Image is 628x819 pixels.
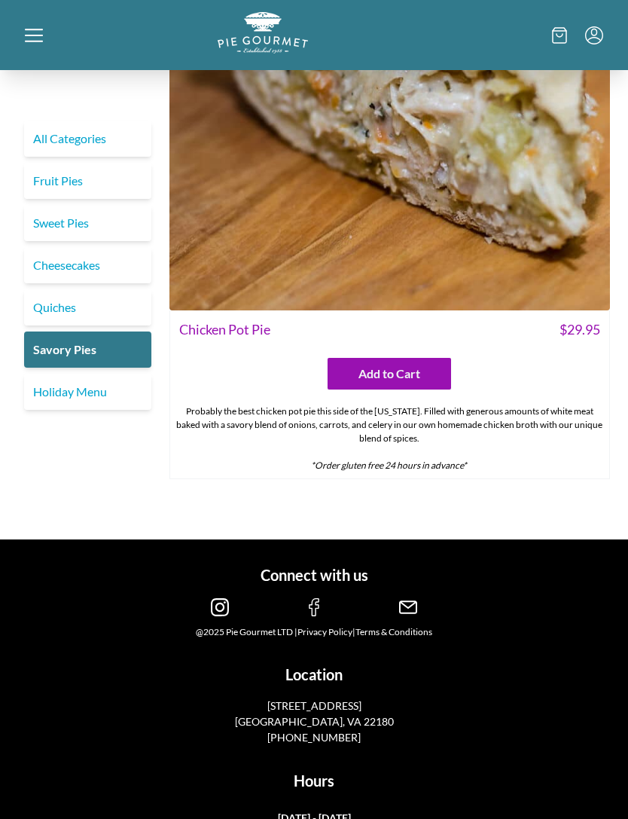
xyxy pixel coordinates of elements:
img: logo [218,12,308,53]
span: Add to Cart [358,365,420,383]
p: [STREET_ADDRESS] [172,698,456,714]
a: All Categories [24,121,151,157]
a: Holiday Menu [24,374,151,410]
a: Sweet Pies [24,205,151,241]
div: Probably the best chicken pot pie this side of the [US_STATE]. Filled with generous amounts of wh... [170,399,610,478]
img: instagram [211,598,229,616]
em: *Order gluten free 24 hours in advance* [311,460,467,471]
a: [PHONE_NUMBER] [267,731,361,744]
span: $ 29.95 [559,319,600,340]
img: email [399,598,417,616]
a: Cheesecakes [24,247,151,283]
h1: Location [31,663,597,686]
a: email [399,604,417,619]
a: Logo [218,41,308,56]
span: Chicken Pot Pie [179,319,270,340]
a: Fruit Pies [24,163,151,199]
a: Terms & Conditions [355,626,432,637]
a: [STREET_ADDRESS][GEOGRAPHIC_DATA], VA 22180 [172,698,456,729]
img: facebook [305,598,323,616]
a: instagram [211,604,229,619]
button: Add to Cart [328,358,451,390]
a: Privacy Policy [297,626,352,637]
a: facebook [305,604,323,619]
a: Savory Pies [24,332,151,368]
a: Quiches [24,289,151,325]
h1: Connect with us [31,564,597,586]
h1: Hours [31,769,597,792]
button: Menu [585,26,603,44]
p: [GEOGRAPHIC_DATA], VA 22180 [172,714,456,729]
div: @2025 Pie Gourmet LTD | | [31,625,597,639]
